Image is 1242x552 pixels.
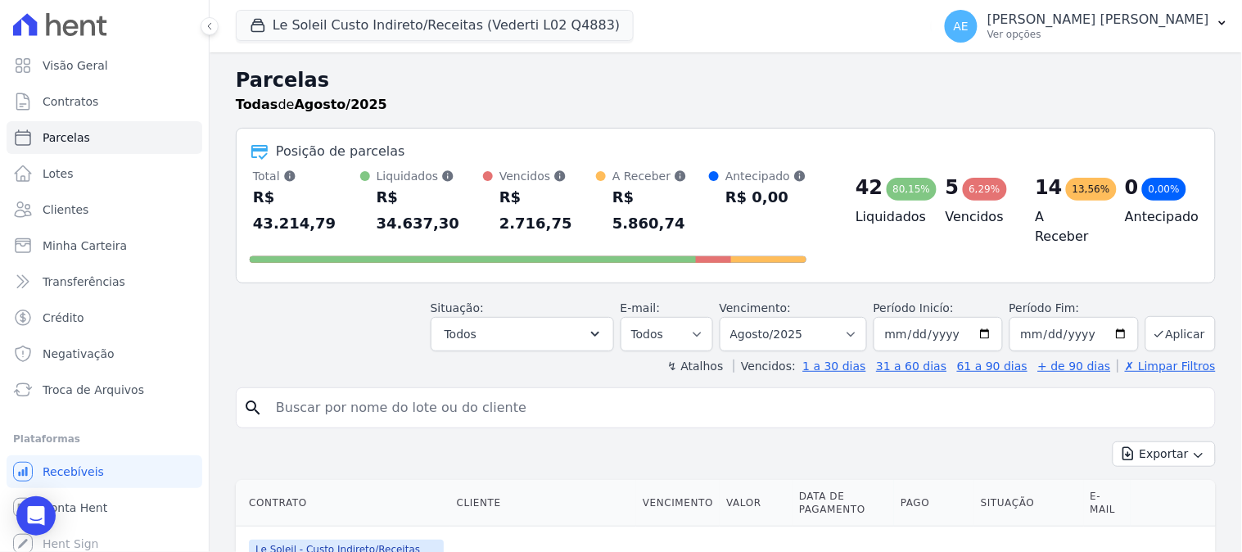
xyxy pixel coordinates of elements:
th: Contrato [236,480,450,527]
a: Contratos [7,85,202,118]
th: Data de Pagamento [793,480,894,527]
span: AE [954,20,969,32]
div: 13,56% [1066,178,1117,201]
div: Vencidos [499,168,596,184]
th: Vencimento [636,480,720,527]
a: Minha Carteira [7,229,202,262]
strong: Agosto/2025 [295,97,387,112]
input: Buscar por nome do lote ou do cliente [266,391,1208,424]
th: Cliente [450,480,636,527]
span: Contratos [43,93,98,110]
div: 5 [946,174,960,201]
span: Visão Geral [43,57,108,74]
h4: Liquidados [856,207,919,227]
span: Troca de Arquivos [43,382,144,398]
a: 1 a 30 dias [803,360,866,373]
div: R$ 2.716,75 [499,184,596,237]
label: Vencimento: [720,301,791,314]
p: de [236,95,387,115]
span: Todos [445,324,476,344]
th: Situação [974,480,1084,527]
div: 0 [1125,174,1139,201]
div: R$ 43.214,79 [253,184,360,237]
h4: Antecipado [1125,207,1189,227]
th: Valor [720,480,793,527]
span: Conta Hent [43,500,107,516]
div: Antecipado [725,168,806,184]
label: Período Fim: [1009,300,1139,317]
div: Open Intercom Messenger [16,496,56,536]
div: R$ 0,00 [725,184,806,210]
div: R$ 34.637,30 [377,184,483,237]
label: Vencidos: [734,360,796,373]
h4: Vencidos [946,207,1009,227]
p: [PERSON_NAME] [PERSON_NAME] [987,11,1209,28]
div: R$ 5.860,74 [612,184,709,237]
div: Plataformas [13,429,196,449]
a: ✗ Limpar Filtros [1118,360,1216,373]
a: + de 90 dias [1038,360,1111,373]
label: Período Inicío: [874,301,954,314]
label: ↯ Atalhos [667,360,723,373]
div: Total [253,168,360,184]
a: Lotes [7,157,202,190]
a: Recebíveis [7,455,202,488]
span: Minha Carteira [43,238,127,254]
span: Transferências [43,274,125,290]
i: search [243,398,263,418]
span: Crédito [43,310,84,326]
a: Visão Geral [7,49,202,82]
strong: Todas [236,97,278,112]
div: Posição de parcelas [276,142,405,161]
button: Le Soleil Custo Indireto/Receitas (Vederti L02 Q4883) [236,10,634,41]
a: Clientes [7,193,202,226]
th: Pago [894,480,974,527]
div: 6,29% [963,178,1007,201]
button: Exportar [1113,441,1216,467]
h4: A Receber [1036,207,1100,247]
p: Ver opções [987,28,1209,41]
h2: Parcelas [236,66,1216,95]
span: Clientes [43,201,88,218]
div: 42 [856,174,883,201]
div: Liquidados [377,168,483,184]
button: Todos [431,317,614,351]
a: 61 a 90 dias [957,360,1027,373]
span: Lotes [43,165,74,182]
a: 31 a 60 dias [876,360,946,373]
button: Aplicar [1145,316,1216,351]
a: Conta Hent [7,491,202,524]
label: Situação: [431,301,484,314]
div: A Receber [612,168,709,184]
a: Transferências [7,265,202,298]
span: Recebíveis [43,464,104,480]
span: Parcelas [43,129,90,146]
div: 14 [1036,174,1063,201]
button: AE [PERSON_NAME] [PERSON_NAME] Ver opções [932,3,1242,49]
a: Parcelas [7,121,202,154]
a: Crédito [7,301,202,334]
label: E-mail: [621,301,661,314]
div: 0,00% [1142,178,1186,201]
div: 80,15% [887,178,937,201]
span: Negativação [43,346,115,362]
th: E-mail [1084,480,1131,527]
a: Troca de Arquivos [7,373,202,406]
a: Negativação [7,337,202,370]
